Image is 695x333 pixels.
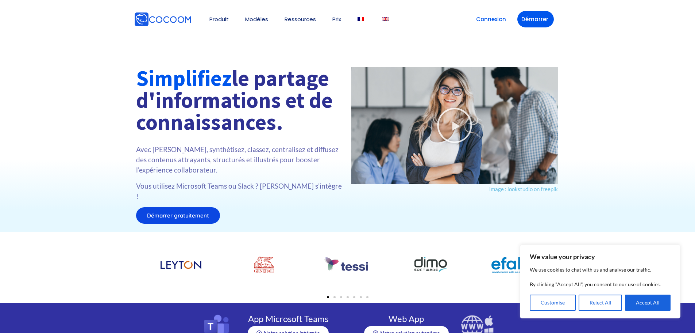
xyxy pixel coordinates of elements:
font: Simplifiez [136,64,232,92]
p: Avec [PERSON_NAME], synthétisez, classez, centralisez et diffusez des contenus attrayants, struct... [136,144,344,175]
h4: App Microsoft Teams [240,314,336,323]
p: Vous utilisez Microsoft Teams ou Slack ? [PERSON_NAME] s’intègre ! [136,181,344,201]
a: Connexion [472,11,510,27]
img: Anglais [382,17,389,21]
span: Go to slide 4 [347,296,349,298]
p: By clicking "Accept All", you consent to our use of cookies. [530,280,671,289]
a: Démarrer gratuitement [136,207,220,224]
img: Français [358,17,364,21]
span: Démarrer gratuitement [147,213,209,218]
p: We value your privacy [530,252,671,261]
span: Go to slide 6 [360,296,362,298]
button: Accept All [625,295,671,311]
img: Cocoom [134,12,191,27]
button: Customise [530,295,576,311]
span: Go to slide 1 [327,296,329,298]
h4: Web App [359,314,453,323]
a: Démarrer [517,11,554,27]
a: Modèles [245,16,268,22]
button: Reject All [579,295,622,311]
span: Go to slide 7 [366,296,368,298]
h1: le partage d'informations et de connaissances. [136,67,344,133]
a: Prix [332,16,341,22]
span: Go to slide 5 [353,296,355,298]
a: image : lookstudio on freepik [489,186,558,192]
a: Ressources [285,16,316,22]
p: We use cookies to chat with us and analyse our traffic. [530,265,671,274]
span: Go to slide 3 [340,296,342,298]
span: Go to slide 2 [333,296,336,298]
a: Produit [209,16,229,22]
